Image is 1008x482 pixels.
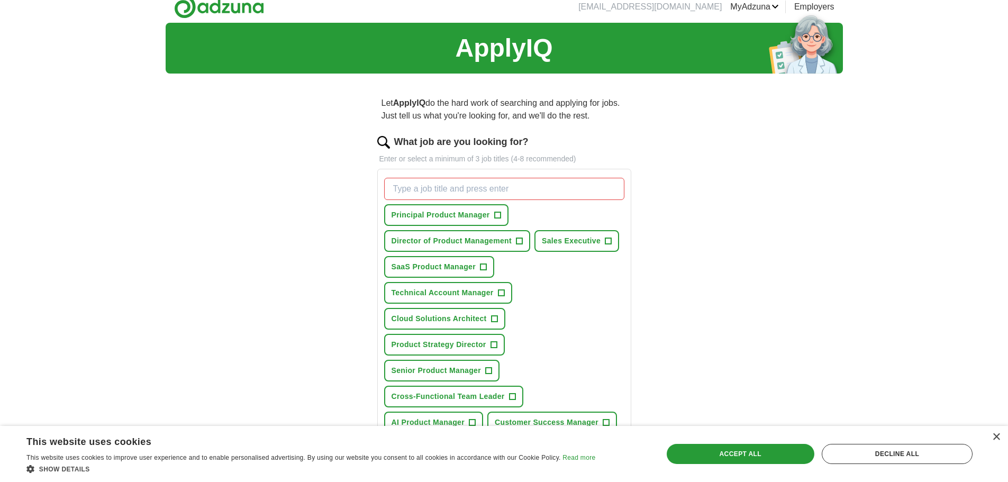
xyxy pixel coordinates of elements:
[794,1,834,13] a: Employers
[384,178,624,200] input: Type a job title and press enter
[384,412,484,433] button: AI Product Manager
[384,386,523,407] button: Cross-Functional Team Leader
[392,365,482,376] span: Senior Product Manager
[392,339,486,350] span: Product Strategy Director
[384,360,500,381] button: Senior Product Manager
[487,412,617,433] button: Customer Success Manager
[392,261,476,272] span: SaaS Product Manager
[542,235,601,247] span: Sales Executive
[495,417,598,428] span: Customer Success Manager
[384,204,508,226] button: Principal Product Manager
[578,1,722,13] li: [EMAIL_ADDRESS][DOMAIN_NAME]
[455,29,552,67] h1: ApplyIQ
[384,256,495,278] button: SaaS Product Manager
[384,308,505,330] button: Cloud Solutions Architect
[392,391,505,402] span: Cross-Functional Team Leader
[392,287,494,298] span: Technical Account Manager
[992,433,1000,441] div: Close
[377,136,390,149] img: search.png
[377,93,631,126] p: Let do the hard work of searching and applying for jobs. Just tell us what you're looking for, an...
[562,454,595,461] a: Read more, opens a new window
[393,98,425,107] strong: ApplyIQ
[26,432,569,448] div: This website uses cookies
[377,153,631,165] p: Enter or select a minimum of 3 job titles (4-8 recommended)
[26,463,595,474] div: Show details
[392,210,490,221] span: Principal Product Manager
[730,1,779,13] a: MyAdzuna
[667,444,814,464] div: Accept all
[392,235,512,247] span: Director of Product Management
[822,444,973,464] div: Decline all
[384,230,531,252] button: Director of Product Management
[384,282,512,304] button: Technical Account Manager
[392,313,487,324] span: Cloud Solutions Architect
[392,417,465,428] span: AI Product Manager
[384,334,505,356] button: Product Strategy Director
[26,454,561,461] span: This website uses cookies to improve user experience and to enable personalised advertising. By u...
[39,466,90,473] span: Show details
[394,135,529,149] label: What job are you looking for?
[534,230,619,252] button: Sales Executive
